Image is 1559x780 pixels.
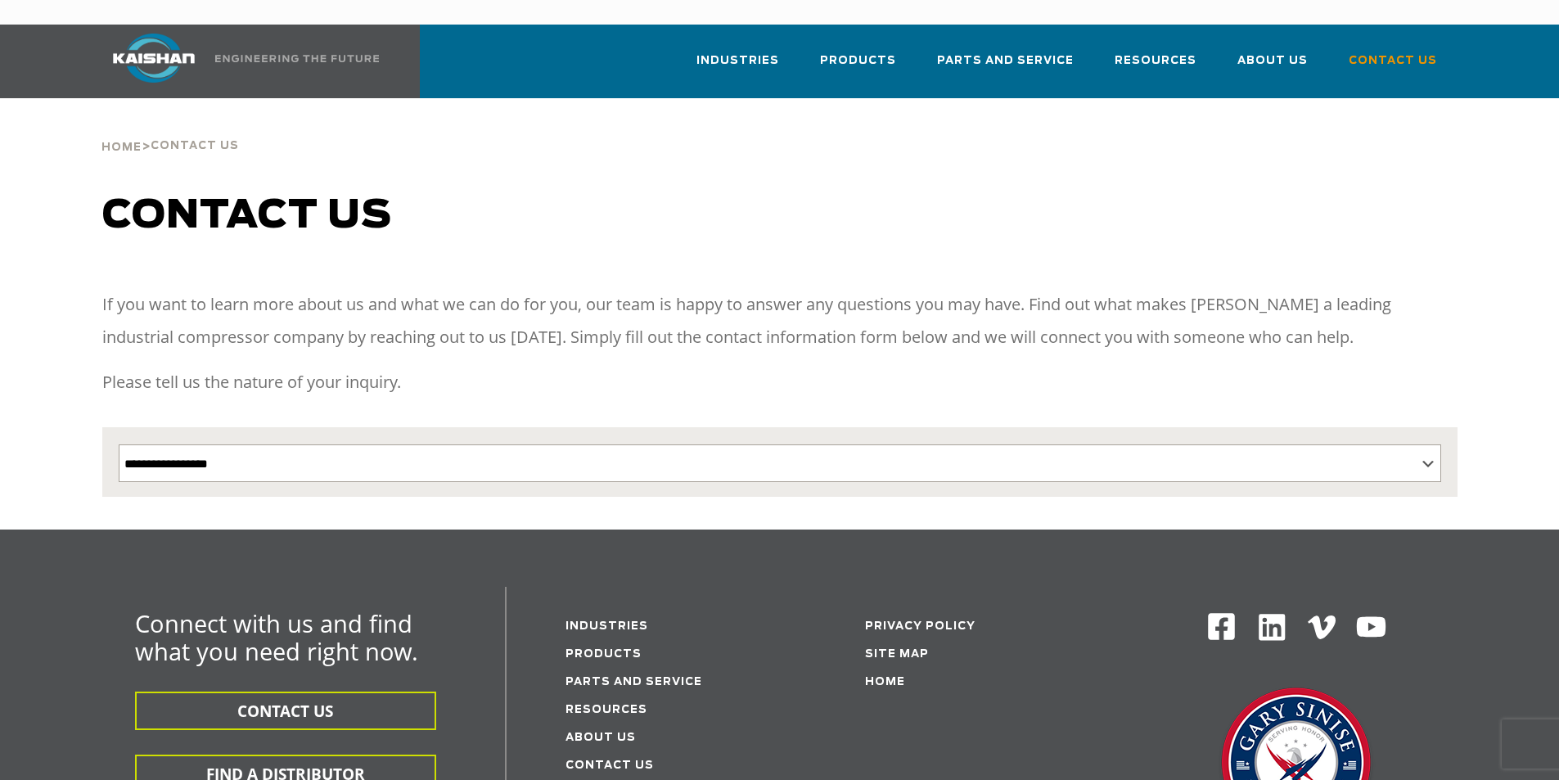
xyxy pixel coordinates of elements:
[865,621,976,632] a: Privacy Policy
[101,98,239,160] div: >
[102,366,1458,399] p: Please tell us the nature of your inquiry.
[135,692,436,730] button: CONTACT US
[565,705,647,715] a: Resources
[92,25,382,98] a: Kaishan USA
[1349,52,1437,70] span: Contact Us
[865,649,929,660] a: Site Map
[92,34,215,83] img: kaishan logo
[1115,39,1196,95] a: Resources
[937,52,1074,70] span: Parts and Service
[1308,615,1336,639] img: Vimeo
[1355,611,1387,643] img: Youtube
[820,52,896,70] span: Products
[102,288,1458,354] p: If you want to learn more about us and what we can do for you, our team is happy to answer any qu...
[565,733,636,743] a: About Us
[215,55,379,62] img: Engineering the future
[1349,39,1437,95] a: Contact Us
[696,39,779,95] a: Industries
[865,677,905,688] a: Home
[1206,611,1237,642] img: Facebook
[937,39,1074,95] a: Parts and Service
[565,621,648,632] a: Industries
[135,607,418,667] span: Connect with us and find what you need right now.
[565,760,654,771] a: Contact Us
[820,39,896,95] a: Products
[101,139,142,154] a: Home
[696,52,779,70] span: Industries
[565,649,642,660] a: Products
[565,677,702,688] a: Parts and service
[1256,611,1288,643] img: Linkedin
[151,141,239,151] span: Contact Us
[101,142,142,153] span: Home
[102,196,392,236] span: Contact us
[1237,39,1308,95] a: About Us
[1115,52,1196,70] span: Resources
[1237,52,1308,70] span: About Us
